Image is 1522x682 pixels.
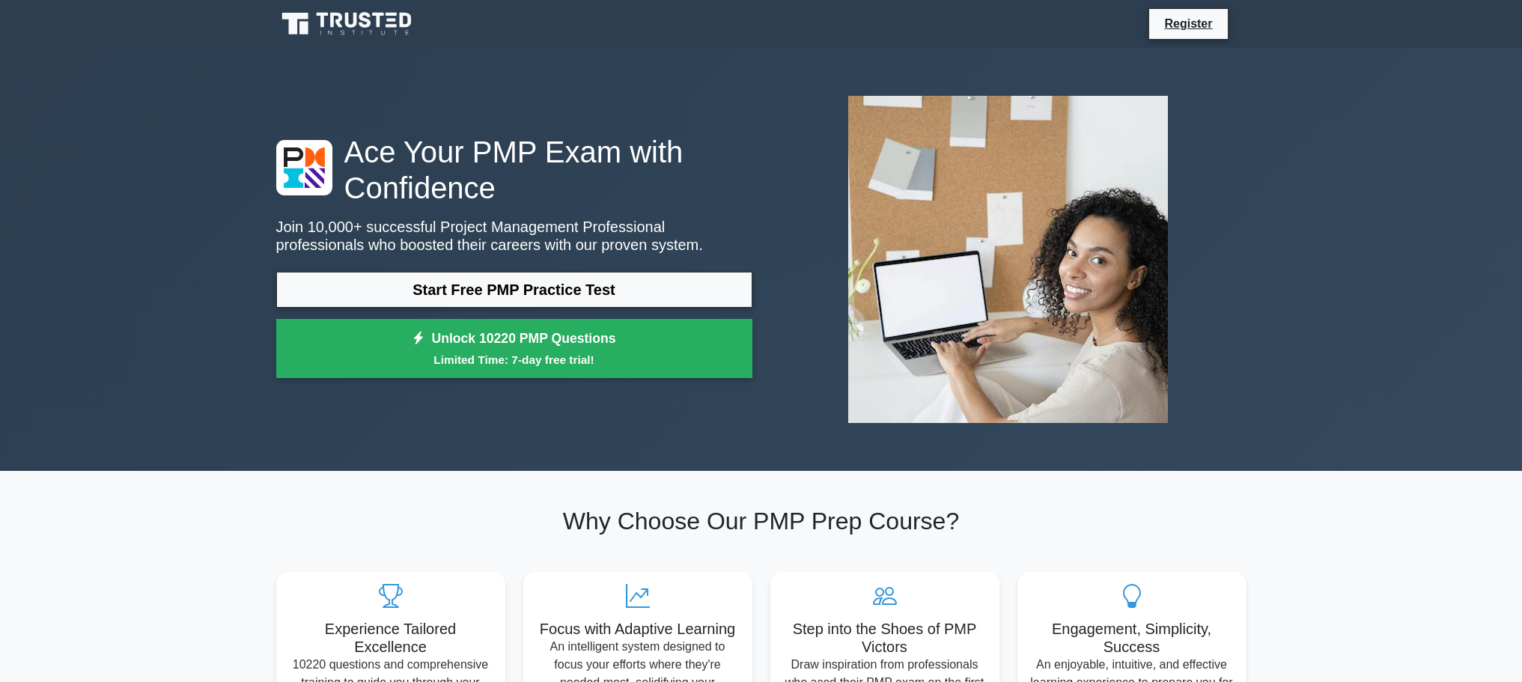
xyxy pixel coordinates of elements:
[276,134,752,206] h1: Ace Your PMP Exam with Confidence
[276,507,1246,535] h2: Why Choose Our PMP Prep Course?
[288,620,493,656] h5: Experience Tailored Excellence
[295,351,734,368] small: Limited Time: 7-day free trial!
[276,272,752,308] a: Start Free PMP Practice Test
[276,319,752,379] a: Unlock 10220 PMP QuestionsLimited Time: 7-day free trial!
[1155,14,1221,33] a: Register
[782,620,987,656] h5: Step into the Shoes of PMP Victors
[535,620,740,638] h5: Focus with Adaptive Learning
[1029,620,1235,656] h5: Engagement, Simplicity, Success
[276,218,752,254] p: Join 10,000+ successful Project Management Professional professionals who boosted their careers w...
